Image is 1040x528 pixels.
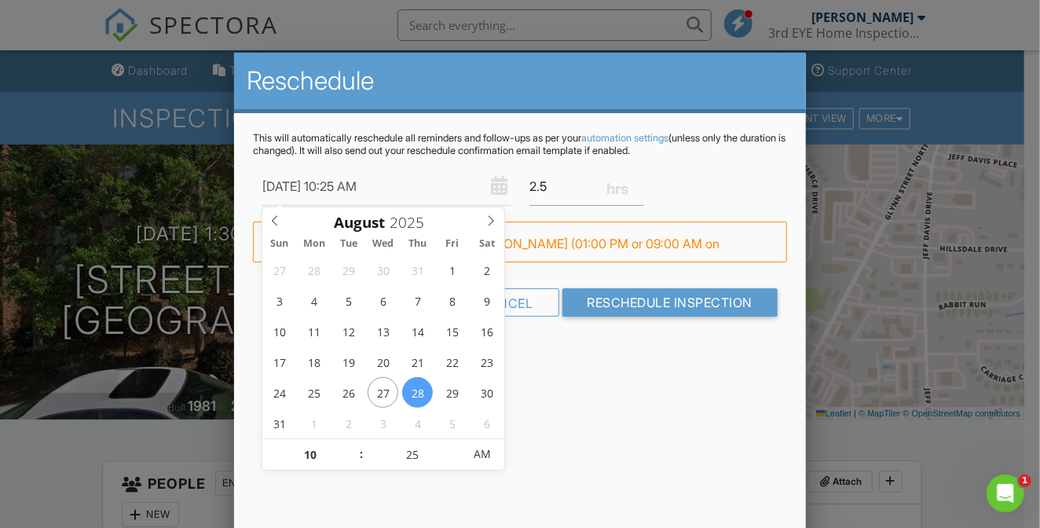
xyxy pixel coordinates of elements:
[264,255,295,285] span: July 27, 2025
[298,316,329,346] span: August 11, 2025
[298,377,329,408] span: August 25, 2025
[298,346,329,377] span: August 18, 2025
[298,408,329,438] span: September 1, 2025
[368,316,398,346] span: August 13, 2025
[368,408,398,438] span: September 3, 2025
[333,255,364,285] span: July 29, 2025
[402,408,433,438] span: September 4, 2025
[470,239,504,249] span: Sat
[331,239,366,249] span: Tue
[334,215,385,230] span: Scroll to increment
[264,316,295,346] span: August 10, 2025
[333,408,364,438] span: September 2, 2025
[460,438,504,470] span: Click to toggle
[253,132,787,157] p: This will automatically reschedule all reminders and follow-ups as per your (unless only the dura...
[402,285,433,316] span: August 7, 2025
[987,475,1024,512] iframe: Intercom live chat
[333,285,364,316] span: August 5, 2025
[297,239,331,249] span: Mon
[262,239,297,249] span: Sun
[333,346,364,377] span: August 19, 2025
[333,377,364,408] span: August 26, 2025
[402,346,433,377] span: August 21, 2025
[385,212,437,233] input: Scroll to increment
[359,438,364,470] span: :
[402,316,433,346] span: August 14, 2025
[368,346,398,377] span: August 20, 2025
[581,132,668,144] a: automation settings
[471,255,502,285] span: August 2, 2025
[471,377,502,408] span: August 30, 2025
[471,285,502,316] span: August 9, 2025
[401,239,435,249] span: Thu
[454,288,559,317] div: Cancel
[437,377,467,408] span: August 29, 2025
[366,239,401,249] span: Wed
[264,285,295,316] span: August 3, 2025
[253,222,787,262] div: FYI: This is not a regular time slot for [PERSON_NAME] (01:00 PM or 09:00 AM on Thursdays).
[264,408,295,438] span: August 31, 2025
[1019,475,1031,487] span: 1
[368,377,398,408] span: August 27, 2025
[402,255,433,285] span: July 31, 2025
[402,377,433,408] span: August 28, 2025
[368,285,398,316] span: August 6, 2025
[264,346,295,377] span: August 17, 2025
[333,316,364,346] span: August 12, 2025
[437,408,467,438] span: September 5, 2025
[471,408,502,438] span: September 6, 2025
[437,285,467,316] span: August 8, 2025
[368,255,398,285] span: July 30, 2025
[264,377,295,408] span: August 24, 2025
[437,255,467,285] span: August 1, 2025
[437,346,467,377] span: August 22, 2025
[298,255,329,285] span: July 28, 2025
[298,285,329,316] span: August 4, 2025
[364,439,460,471] input: Scroll to increment
[471,346,502,377] span: August 23, 2025
[562,288,778,317] input: Reschedule Inspection
[435,239,470,249] span: Fri
[471,316,502,346] span: August 16, 2025
[262,439,359,471] input: Scroll to increment
[437,316,467,346] span: August 15, 2025
[247,65,793,97] h2: Reschedule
